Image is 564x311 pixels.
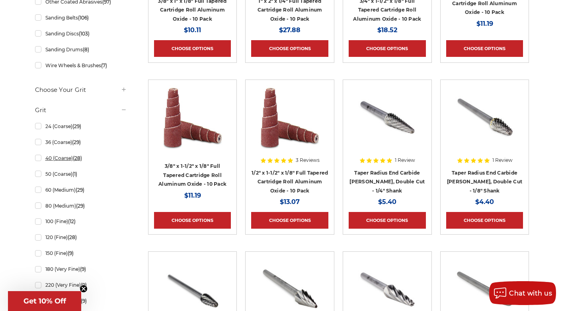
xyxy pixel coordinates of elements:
[35,58,127,72] a: Wire Wheels & Brushes
[251,86,328,163] a: Cartridge Roll 1/2" x 1-1/2" x 1/8" Full Tapered
[446,86,523,163] a: CBSL-51D taper shape carbide burr 1/8" shank
[446,40,523,57] a: Choose Options
[72,123,81,129] span: (29)
[81,282,87,288] span: (9)
[35,167,127,181] a: 50 (Coarse)
[258,86,322,149] img: Cartridge Roll 1/2" x 1-1/2" x 1/8" Full Tapered
[154,86,231,163] a: Cartridge Roll 3/8" x 1-1/2" x 1/8" Full Tapered
[68,250,74,256] span: (9)
[280,198,300,206] span: $13.07
[251,212,328,229] a: Choose Options
[453,86,517,149] img: CBSL-51D taper shape carbide burr 1/8" shank
[509,290,552,297] span: Chat with us
[476,20,493,27] span: $11.19
[35,119,127,133] a: 24 (Coarse)
[184,192,201,199] span: $11.19
[154,40,231,57] a: Choose Options
[296,158,320,163] span: 3 Reviews
[101,62,107,68] span: (7)
[68,234,77,240] span: (28)
[158,163,226,187] a: 3/8" x 1-1/2" x 1/8" Full Tapered Cartridge Roll Aluminum Oxide - 10 Pack
[72,139,81,145] span: (29)
[35,135,127,149] a: 36 (Coarse)
[251,40,328,57] a: Choose Options
[35,105,127,115] h5: Grit
[35,11,127,25] a: Sanding Belts
[83,47,89,52] span: (8)
[35,183,127,197] a: 60 (Medium)
[377,26,397,34] span: $18.52
[35,199,127,213] a: 80 (Medium)
[80,285,88,293] button: Close teaser
[492,158,513,163] span: 1 Review
[279,26,301,34] span: $27.88
[395,158,415,163] span: 1 Review
[161,86,224,149] img: Cartridge Roll 3/8" x 1-1/2" x 1/8" Full Tapered
[252,170,328,194] a: 1/2" x 1-1/2" x 1/8" Full Tapered Cartridge Roll Aluminum Oxide - 10 Pack
[78,15,89,21] span: (106)
[81,298,87,304] span: (9)
[79,31,90,37] span: (103)
[72,171,77,177] span: (1)
[349,170,425,194] a: Taper Radius End Carbide [PERSON_NAME], Double Cut - 1/4" Shank
[23,297,66,305] span: Get 10% Off
[76,203,85,209] span: (29)
[349,86,426,163] a: Taper with radius end carbide bur 1/4" shank
[355,86,419,149] img: Taper with radius end carbide bur 1/4" shank
[68,218,76,224] span: (12)
[475,198,494,206] span: $4.40
[35,246,127,260] a: 150 (Fine)
[35,262,127,276] a: 180 (Very Fine)
[73,155,82,161] span: (28)
[154,212,231,229] a: Choose Options
[349,212,426,229] a: Choose Options
[35,278,127,292] a: 220 (Very Fine)
[447,170,522,194] a: Taper Radius End Carbide [PERSON_NAME], Double Cut - 1/8" Shank
[8,291,81,311] div: Get 10% OffClose teaser
[76,187,84,193] span: (29)
[35,85,127,95] h5: Choose Your Grit
[35,214,127,228] a: 100 (Fine)
[35,151,127,165] a: 40 (Coarse)
[184,26,201,34] span: $10.11
[35,27,127,41] a: Sanding Discs
[378,198,396,206] span: $5.40
[446,212,523,229] a: Choose Options
[35,230,127,244] a: 120 (Fine)
[35,43,127,56] a: Sanding Drums
[80,266,86,272] span: (9)
[489,281,556,305] button: Chat with us
[349,40,426,57] a: Choose Options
